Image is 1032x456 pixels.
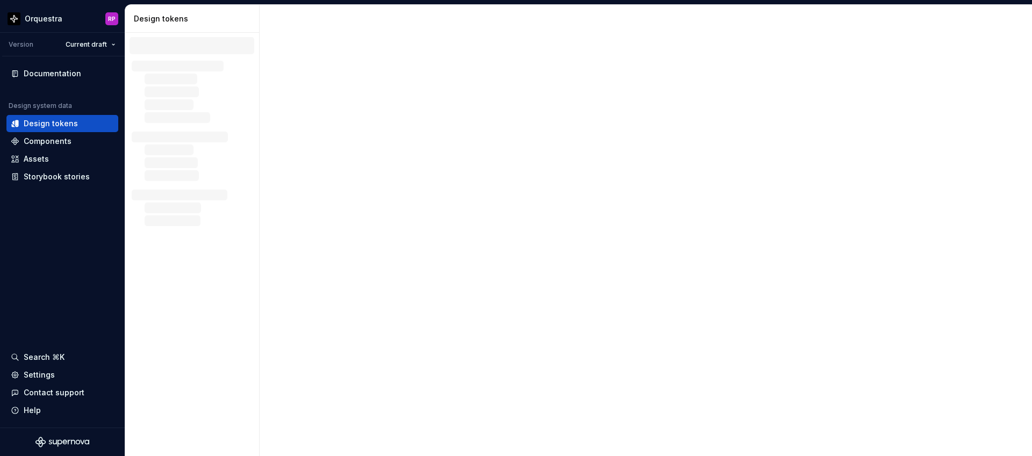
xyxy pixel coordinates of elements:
[61,37,120,52] button: Current draft
[6,349,118,366] button: Search ⌘K
[35,437,89,447] svg: Supernova Logo
[6,133,118,150] a: Components
[6,384,118,401] button: Contact support
[24,68,81,79] div: Documentation
[8,12,20,25] img: 2d16a307-6340-4442-b48d-ad77c5bc40e7.png
[2,7,123,30] button: OrquestraRP
[6,402,118,419] button: Help
[6,150,118,168] a: Assets
[6,115,118,132] a: Design tokens
[66,40,107,49] span: Current draft
[134,13,255,24] div: Design tokens
[6,168,118,185] a: Storybook stories
[24,370,55,380] div: Settings
[24,387,84,398] div: Contact support
[9,40,33,49] div: Version
[24,118,78,129] div: Design tokens
[9,102,72,110] div: Design system data
[25,13,62,24] div: Orquestra
[24,154,49,164] div: Assets
[24,352,64,363] div: Search ⌘K
[6,366,118,383] a: Settings
[6,65,118,82] a: Documentation
[24,136,71,147] div: Components
[24,171,90,182] div: Storybook stories
[24,405,41,416] div: Help
[108,15,116,23] div: RP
